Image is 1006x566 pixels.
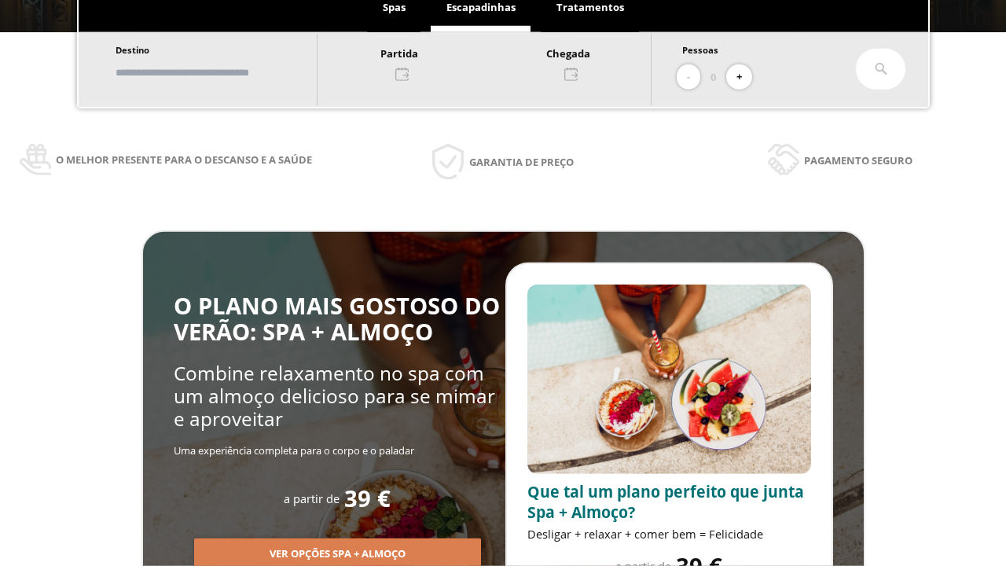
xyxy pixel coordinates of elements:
[804,152,912,169] span: Pagamento seguro
[527,285,811,474] img: promo-sprunch.ElVl7oUD.webp
[284,491,340,506] span: a partir de
[174,360,495,432] span: Combine relaxamento no spa com um almoço delicioso para se mimar e aproveitar
[174,290,500,347] span: O PLANO MAIS GOSTOSO DO VERÃO: SPA + ALMOÇO
[682,44,718,56] span: Pessoas
[677,64,700,90] button: -
[726,64,752,90] button: +
[469,153,574,171] span: Garantia de preço
[527,481,804,523] span: Que tal um plano perfeito que junta Spa + Almoço?
[174,443,414,458] span: Uma experiência completa para o corpo e o paladar
[344,486,391,512] span: 39 €
[270,546,406,562] span: Ver opções Spa + Almoço
[56,151,312,168] span: O melhor presente para o descanso e a saúde
[116,44,149,56] span: Destino
[710,68,716,86] span: 0
[194,546,481,560] a: Ver opções Spa + Almoço
[527,526,763,542] span: Desligar + relaxar + comer bem = Felicidade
